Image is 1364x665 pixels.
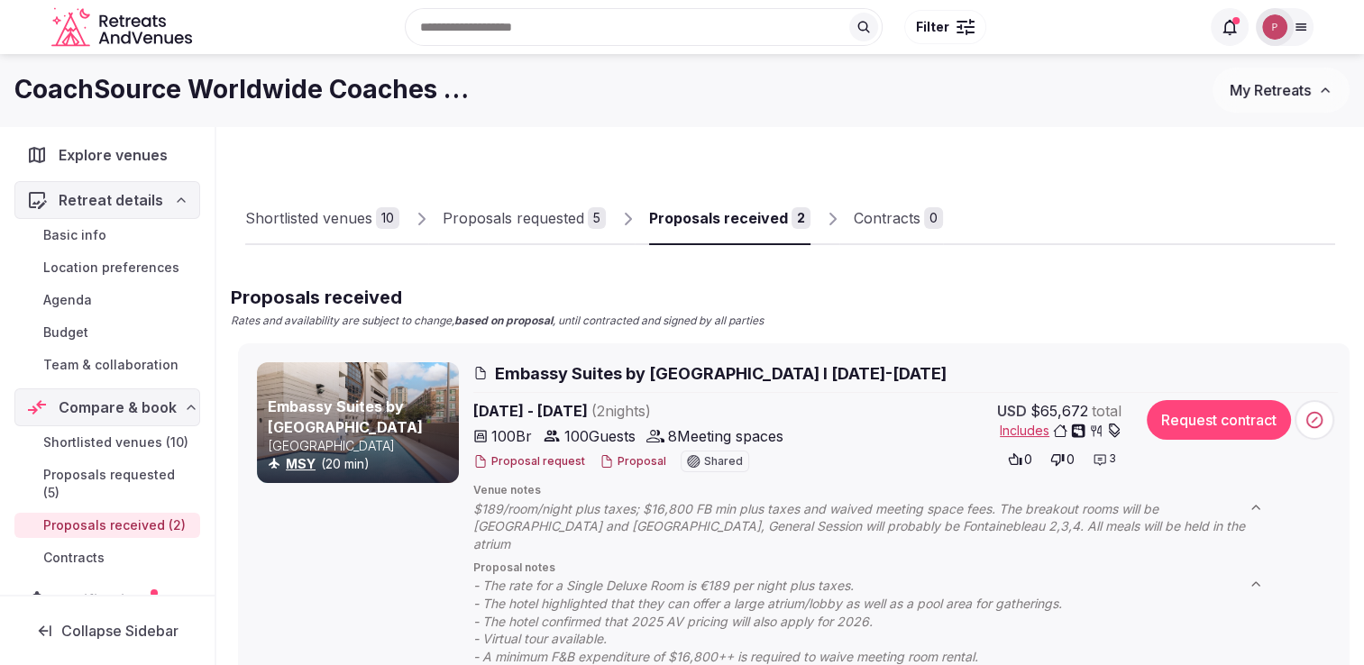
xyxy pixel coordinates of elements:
a: Proposals received2 [649,193,810,245]
span: Venue notes [473,483,1338,498]
span: Budget [43,323,88,342]
div: Proposals requested [443,207,584,229]
span: Proposals requested (5) [43,466,193,502]
span: Explore venues [59,144,175,166]
button: MSY [286,455,316,473]
a: Proposals requested5 [443,193,606,245]
button: Includes [1000,422,1121,440]
span: Proposal notes [473,560,1338,576]
span: Proposals received (2) [43,516,186,534]
a: Proposals requested (5) [14,462,200,506]
a: Contracts0 [854,193,943,245]
img: patty [1262,14,1287,40]
a: Budget [14,320,200,345]
span: My Retreats [1230,81,1311,99]
button: Request contract [1147,400,1291,440]
button: 0 [1045,447,1080,472]
button: Proposal [600,454,666,469]
span: Retreat details [59,189,163,211]
span: Notifications [59,589,158,611]
span: 3 [1109,451,1116,467]
a: Embassy Suites by [GEOGRAPHIC_DATA] [268,397,423,435]
span: Contracts [43,549,105,567]
span: 0 [1066,451,1075,469]
span: Collapse Sidebar [61,622,179,640]
div: Shortlisted venues [245,207,372,229]
span: USD [997,400,1027,422]
span: ( 2 night s ) [591,402,651,420]
a: Visit the homepage [51,7,196,48]
div: 2 [792,207,810,229]
a: Contracts [14,545,200,570]
span: Shortlisted venues (10) [43,433,188,451]
button: Proposal request [473,454,585,469]
h2: Proposals received [231,285,764,310]
span: Filter [916,18,949,36]
div: 5 [588,207,606,229]
div: 10 [376,207,399,229]
div: Contracts [854,207,920,229]
svg: Retreats and Venues company logo [51,7,196,48]
a: Notifications [14,581,200,619]
span: 8 Meeting spaces [668,425,783,447]
span: Shared [704,456,743,467]
span: [DATE] - [DATE] [473,400,791,422]
a: Shortlisted venues10 [245,193,399,245]
span: total [1092,400,1121,422]
span: $189/room/night plus taxes; $16,800 FB min plus taxes and waived meeting space fees. The breakout... [473,500,1281,553]
span: $65,672 [1030,400,1088,422]
a: Basic info [14,223,200,248]
span: Embassy Suites by [GEOGRAPHIC_DATA] I [DATE]-[DATE] [495,362,947,385]
span: 100 Guests [564,425,636,447]
div: Proposals received [649,207,788,229]
span: Compare & book [59,396,177,418]
span: Location preferences [43,259,179,277]
a: Team & collaboration [14,352,200,378]
a: Proposals received (2) [14,513,200,538]
a: MSY [286,456,316,471]
h1: CoachSource Worldwide Coaches Forum 2026 [14,72,476,107]
button: Collapse Sidebar [14,611,200,651]
button: 0 [1002,447,1038,472]
div: (20 min) [268,455,455,473]
div: 0 [924,207,943,229]
a: Shortlisted venues (10) [14,430,200,455]
span: Agenda [43,291,92,309]
strong: based on proposal [454,314,553,327]
span: Basic info [43,226,106,244]
span: 100 Br [491,425,532,447]
span: 0 [1024,451,1032,469]
p: [GEOGRAPHIC_DATA] [268,437,455,455]
a: Explore venues [14,136,200,174]
p: Rates and availability are subject to change, , until contracted and signed by all parties [231,314,764,329]
button: Filter [904,10,986,44]
a: Agenda [14,287,200,313]
span: Team & collaboration [43,356,179,374]
button: My Retreats [1213,68,1350,113]
a: Location preferences [14,255,200,280]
